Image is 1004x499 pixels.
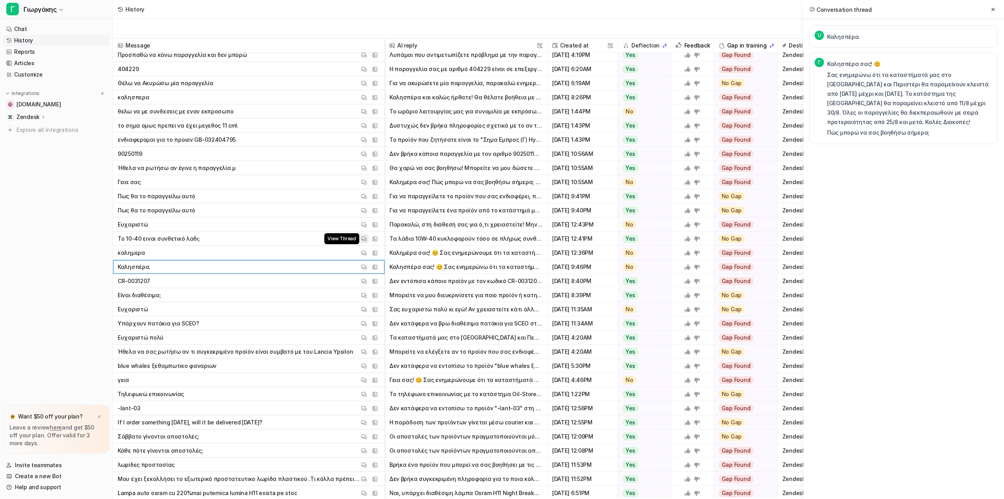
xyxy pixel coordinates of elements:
[781,133,829,147] span: Zendesk chat
[389,161,542,175] button: Θα χαρώ να σας βοηθήσω! Μπορείτε να μου δώσετε τον αριθμό της παραγγελίας σας για να ελέγξω την κ...
[389,260,542,274] button: Καλησπέρα σας! 😊 Σας ενημερώνω ότι τα καταστήματά μας στο [GEOGRAPHIC_DATA] και Περιστέρι θα παρα...
[719,348,745,356] span: No Gap
[781,430,829,444] span: Zendesk chat
[781,232,829,246] span: Zendesk chat
[389,90,542,104] button: Καλησπέρα και καλώς ήρθατε! Θα θέλατε βοήθεια με κάποιο προϊόν ή παραγγελία; Σας ενημερώνω ότι τα...
[719,93,753,101] span: Gap Found
[389,104,542,119] button: Το ωράριο λειτουργίας μας για συνομιλία με εκπρόσωπο είναι καθημερινά 9:00-17:00. Σας συνδέω με έ...
[389,119,542,133] button: Δυστυχώς δεν βρήκα πληροφορίες σχετικά με το αν το συγκεκριμένο σήμα (GB-032404795) έχει διάσταση...
[719,79,745,87] span: No Gap
[551,38,615,53] span: Created at
[118,288,161,302] p: Είναι διαθέσιμα;
[9,413,16,420] img: star
[781,203,829,218] span: Zendesk chat
[623,51,638,59] span: Yes
[781,260,829,274] span: Zendesk chat
[6,126,14,134] img: explore all integrations
[623,93,638,101] span: Yes
[781,458,829,472] span: Zendesk chat
[714,373,772,387] button: Gap Found
[623,489,638,497] span: Yes
[719,221,753,228] span: Gap Found
[623,122,638,130] span: Yes
[781,38,829,53] span: Destination
[118,203,195,218] p: Πως θα το παραγγείλω αυτό
[118,274,150,288] p: CR-0031207
[3,90,42,97] button: Integrations
[551,345,615,359] span: [DATE] 4:20AM
[719,249,753,257] span: Gap Found
[827,70,993,127] p: Σας ενημερώνω ότι τα καταστήματά μας στο [GEOGRAPHIC_DATA] και Περιστέρι θα παραμείνουν κλειστά α...
[618,62,666,76] button: Yes
[389,48,542,62] button: Λυπάμαι που αντιμετωπίζετε πρόβλημα με την παραγγελία σας. Τα καταστήματά μας στο [GEOGRAPHIC_DAT...
[618,316,666,331] button: Yes
[781,104,829,119] span: Zendesk chat
[18,413,83,420] p: Want $50 off your plan?
[551,415,615,430] span: [DATE] 12:55PM
[389,331,542,345] button: Τα καταστήματά μας στο [GEOGRAPHIC_DATA] και Περιστέρι θα παραμείνουν κλειστά από [DATE] μέχρι κα...
[118,48,247,62] p: Προσπαθώ να κάνω παραγγελία και δεν μπορώ
[719,334,753,342] span: Gap Found
[623,235,638,243] span: Yes
[714,387,772,401] button: No Gap
[719,65,753,73] span: Gap Found
[118,175,141,189] p: Γεια σας
[118,161,236,175] p: Ήθελα να ρωτήσω αν έγινε η παραγγελία μ
[714,274,772,288] button: Gap Found
[389,175,542,189] button: Καλημέρα σας! Πώς μπορώ να σας βοηθήσω σήμερα; Σας ενημερώνω πως τα καταστήματά μας στο [GEOGRAPH...
[551,430,615,444] span: [DATE] 12:09PM
[714,147,772,161] button: Gap Found
[551,189,615,203] span: [DATE] 9:41PM
[389,232,542,246] button: Τα λάδια 10W-40 κυκλοφορούν τόσο σε πλήρως συνθετική όσο και σε ημισυνθετική μορφή, ανάλογα με το...
[618,175,666,189] button: No
[551,104,615,119] span: [DATE] 1:44PM
[714,133,772,147] button: Gap Found
[714,62,772,76] button: Gap Found
[714,246,772,260] button: Gap Found
[714,401,772,415] button: Gap Found
[116,38,381,53] span: Message
[719,404,753,412] span: Gap Found
[118,104,233,119] p: θελω να με συνδεσεις με εναν εκπροσωπο
[714,161,772,175] button: Gap Found
[551,203,615,218] span: [DATE] 9:40PM
[5,91,10,96] img: expand menu
[618,458,666,472] button: Yes
[118,331,164,345] p: Ευχαριστώ πολύ
[324,233,359,244] span: View Thread
[719,489,753,497] span: Gap Found
[623,277,638,285] span: Yes
[618,119,666,133] button: Yes
[389,430,542,444] button: Οι αποστολές των προϊόντων πραγματοποιούνται μόνο από Δευτέρα έως Παρασκευή μέσω courier. Το Σάββ...
[551,387,615,401] span: [DATE] 1:22PM
[389,444,542,458] button: Οι αποστολές των προϊόντων πραγματοποιούνται από Δευτέρα έως Παρασκευή μέσω courier (ΕΛΤΑ Courier...
[100,91,105,96] img: menu_add.svg
[623,164,638,172] span: Yes
[551,147,615,161] span: [DATE] 10:56AM
[827,128,993,137] p: Πώς μπορώ να σας βοηθήσω σήμερα;
[118,90,149,104] p: καλησπερα
[618,401,666,415] button: Yes
[714,232,772,246] button: No Gap
[623,136,638,144] span: Yes
[623,108,636,115] span: No
[714,288,772,302] button: No Gap
[781,48,829,62] span: Zendesk chat
[623,291,638,299] span: Yes
[618,76,666,90] button: Yes
[551,302,615,316] span: [DATE] 11:35AM
[714,90,772,104] button: Gap Found
[389,218,542,232] button: Παρακαλώ, στη διάθεσή σας για ό,τι χρειαστείτε! Μην ξεχνάτε: τα καταστήματά μας στο [GEOGRAPHIC_D...
[719,150,753,158] span: Gap Found
[389,373,542,387] button: Γεια σας! 😊 Σας ενημερώνουμε ότι τα καταστήματά μας στο [GEOGRAPHIC_DATA] και Περιστέρι θα παραμε...
[551,260,615,274] span: [DATE] 9:46PM
[16,124,106,136] span: Explore all integrations
[618,260,666,274] button: No
[623,334,638,342] span: Yes
[781,302,829,316] span: Zendesk chat
[389,359,542,373] button: Δεν κατάφερα να εντοπίσω το προϊόν "blue whales ξεθαμπωτικό φαναριών" αυτή τη στιγμή. Σας προτείν...
[719,461,753,469] span: Gap Found
[618,302,666,316] button: No
[719,419,745,426] span: No Gap
[719,164,753,172] span: Gap Found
